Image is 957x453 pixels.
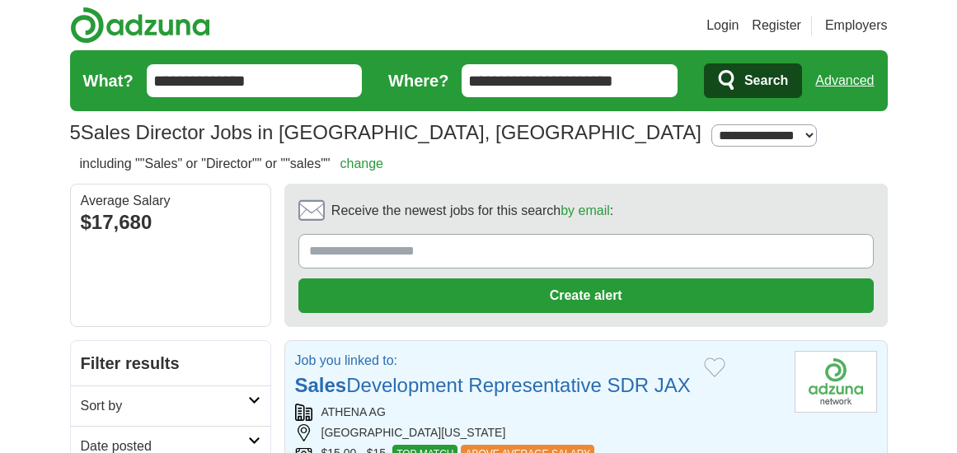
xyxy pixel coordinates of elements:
div: ATHENA AG [295,404,781,421]
span: Search [744,64,788,97]
a: SalesDevelopment Representative SDR JAX [295,374,691,396]
h2: including ""Sales" or "Director"" or ""sales"" [80,154,384,174]
button: Search [704,63,802,98]
div: $17,680 [81,208,260,237]
span: Receive the newest jobs for this search : [331,201,613,221]
label: Where? [388,68,448,93]
img: Company logo [795,351,877,413]
div: [GEOGRAPHIC_DATA][US_STATE] [295,424,781,441]
label: What? [83,68,134,93]
button: Add to favorite jobs [704,357,725,377]
a: change [340,156,384,170]
p: Job you linked to: [295,351,691,371]
a: Employers [825,16,888,35]
span: 5 [70,118,81,147]
h2: Sort by [81,396,248,416]
a: Login [706,16,739,35]
a: Advanced [815,64,874,97]
button: Create alert [298,278,874,313]
a: Register [752,16,801,35]
h2: Filter results [71,341,270,385]
div: Average Salary [81,194,260,208]
a: by email [561,203,610,217]
a: Sort by [71,385,270,426]
strong: Sales [295,374,347,396]
img: Adzuna logo [70,7,210,44]
h1: Sales Director Jobs in [GEOGRAPHIC_DATA], [GEOGRAPHIC_DATA] [70,121,701,143]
